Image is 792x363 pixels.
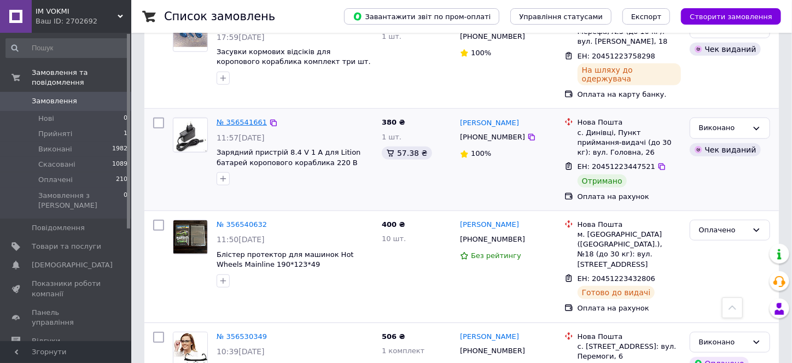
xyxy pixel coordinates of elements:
span: ІМ VOKMI [36,7,118,16]
span: Скасовані [38,160,75,169]
div: Готово до видачі [578,286,655,299]
span: 0 [124,114,127,124]
button: Створити замовлення [681,8,781,25]
div: Виконано [699,122,748,134]
div: Чек виданий [690,143,761,156]
a: Блістер протектор для машинок Hot Wheels Mainline 190*123*49 [217,250,354,269]
div: [PHONE_NUMBER] [458,130,527,144]
button: Експорт [622,8,671,25]
div: Чек виданий [690,43,761,56]
span: Без рейтингу [471,251,521,260]
div: Оплата на рахунок [578,192,681,202]
div: Ваш ID: 2702692 [36,16,131,26]
button: Управління статусами [510,8,612,25]
div: Оплата на карту банку. [578,90,681,99]
span: Товари та послуги [32,242,101,251]
span: Виконані [38,144,72,154]
a: [PERSON_NAME] [460,220,519,230]
div: На шляху до одержувача [578,63,681,85]
div: Нова Пошта [578,220,681,230]
div: с. [STREET_ADDRESS]: вул. Перемоги, 6 [578,342,681,361]
span: Створити замовлення [690,13,772,21]
button: Завантажити звіт по пром-оплаті [344,8,499,25]
span: 380 ₴ [382,118,405,126]
img: Фото товару [173,220,207,254]
span: Показники роботи компанії [32,279,101,298]
a: Засувки кормових відсіків для коропового кораблика комплект три шт. [217,48,371,66]
span: 1089 [112,160,127,169]
a: [PERSON_NAME] [460,332,519,342]
span: Замовлення [32,96,77,106]
img: Фото товару [173,119,207,151]
span: 400 ₴ [382,220,405,229]
input: Пошук [5,38,129,58]
div: [PHONE_NUMBER] [458,30,527,44]
span: Відгуки [32,336,60,346]
a: [PERSON_NAME] [460,118,519,128]
span: Управління статусами [519,13,603,21]
span: Нові [38,114,54,124]
a: Зарядний пристрій 8.4 V 1 A для Lition батарей коропового кораблика 220 В вихід 7.4 вольти [217,148,361,177]
a: Фото товару [173,17,208,52]
span: 10:39[DATE] [217,347,265,356]
span: 506 ₴ [382,332,405,341]
span: Замовлення з [PERSON_NAME] [38,191,124,210]
span: 1 комплект [382,347,424,355]
span: 1 шт. [382,32,401,40]
div: Оплачено [699,225,748,236]
span: 1982 [112,144,127,154]
span: 1 [124,129,127,139]
span: Прийняті [38,129,72,139]
div: 57.38 ₴ [382,147,432,160]
span: ЕН: 20451223447521 [578,162,655,171]
a: № 356541661 [217,118,267,126]
div: Нова Пошта [578,332,681,342]
div: Мерефа, №3 (до 10 кг): вул. [PERSON_NAME], 18 [578,27,681,46]
span: Експорт [631,13,662,21]
img: Фото товару [173,22,207,48]
span: Завантажити звіт по пром-оплаті [353,11,491,21]
span: 10 шт. [382,235,406,243]
span: ЕН: 20451223432806 [578,274,655,283]
div: Оплата на рахунок [578,303,681,313]
span: 1 шт. [382,133,401,141]
span: ЕН: 20451223758298 [578,52,655,60]
div: [PHONE_NUMBER] [458,344,527,358]
div: Нова Пошта [578,118,681,127]
span: Оплачені [38,175,73,185]
span: 0 [124,191,127,210]
span: Панель управління [32,308,101,327]
span: 11:50[DATE] [217,235,265,244]
a: Створити замовлення [670,12,781,20]
span: Повідомлення [32,223,85,233]
span: Замовлення та повідомлення [32,68,131,87]
a: Фото товару [173,220,208,255]
span: 100% [471,49,491,57]
a: № 356540632 [217,220,267,229]
div: м. [GEOGRAPHIC_DATA] ([GEOGRAPHIC_DATA].), №18 (до 30 кг): вул. [STREET_ADDRESS] [578,230,681,270]
div: [PHONE_NUMBER] [458,232,527,247]
h1: Список замовлень [164,10,275,23]
span: 210 [116,175,127,185]
span: 17:59[DATE] [217,33,265,42]
div: Виконано [699,337,748,348]
span: [DEMOGRAPHIC_DATA] [32,260,113,270]
div: с. Динівці, Пункт приймання-видачі (до 30 кг): вул. Головна, 26 [578,128,681,158]
a: Фото товару [173,118,208,153]
a: № 356530349 [217,332,267,341]
div: Отримано [578,174,627,188]
span: 100% [471,149,491,157]
span: 11:57[DATE] [217,133,265,142]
